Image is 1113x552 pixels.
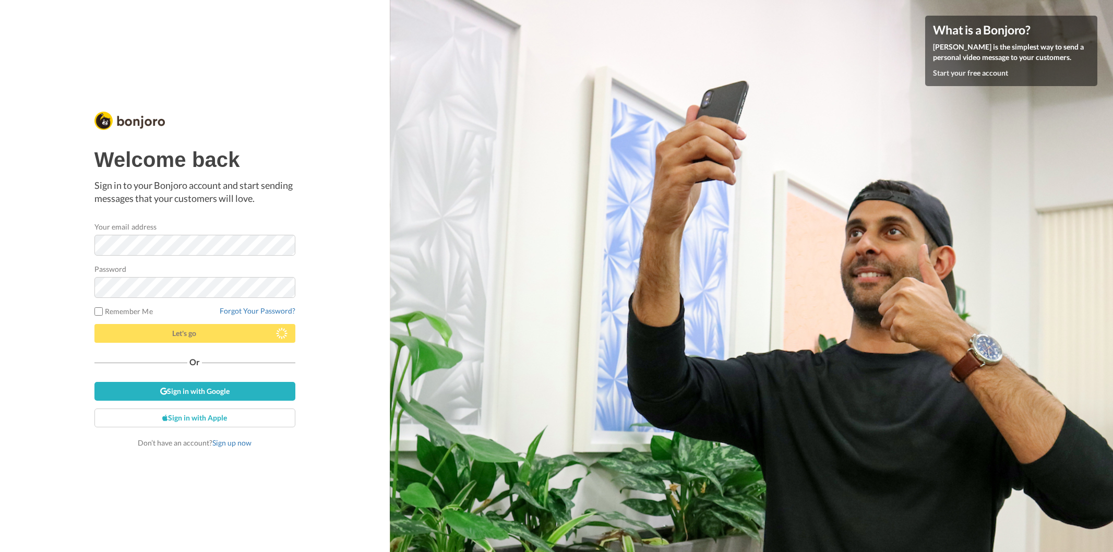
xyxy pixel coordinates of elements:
[172,329,196,338] span: Let's go
[187,358,202,366] span: Or
[94,263,127,274] label: Password
[94,307,103,316] input: Remember Me
[220,306,295,315] a: Forgot Your Password?
[933,42,1090,63] p: [PERSON_NAME] is the simplest way to send a personal video message to your customers.
[138,438,252,447] span: Don’t have an account?
[933,23,1090,37] h4: What is a Bonjoro?
[94,221,157,232] label: Your email address
[94,409,295,427] a: Sign in with Apple
[212,438,252,447] a: Sign up now
[94,382,295,401] a: Sign in with Google
[94,306,153,317] label: Remember Me
[94,324,295,343] button: Let's go
[94,179,295,206] p: Sign in to your Bonjoro account and start sending messages that your customers will love.
[94,148,295,171] h1: Welcome back
[933,68,1008,77] a: Start your free account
